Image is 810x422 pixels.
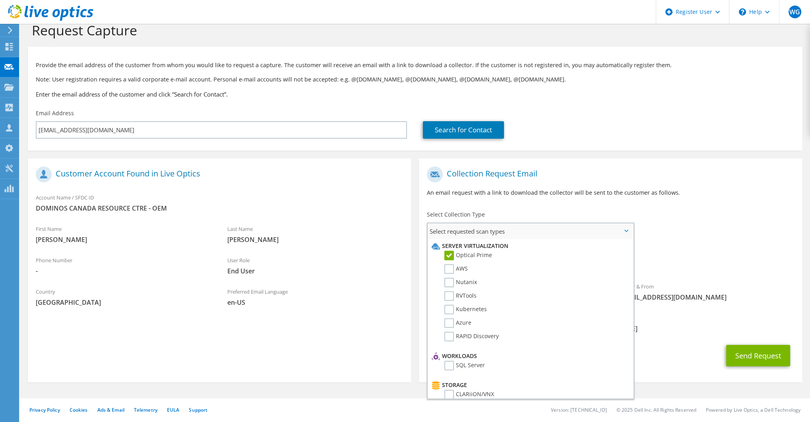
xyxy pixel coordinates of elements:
[97,407,124,413] a: Ads & Email
[29,407,60,413] a: Privacy Policy
[227,298,403,307] span: en-US
[444,278,477,287] label: Nutanix
[618,293,794,302] span: [EMAIL_ADDRESS][DOMAIN_NAME]
[36,75,794,84] p: Note: User registration requires a valid corporate e-mail account. Personal e-mail accounts will ...
[430,351,629,361] li: Workloads
[789,6,801,18] span: WG
[36,267,211,275] span: -
[227,267,403,275] span: End User
[616,407,696,413] li: © 2025 Dell Inc. All Rights Reserved
[444,361,485,370] label: SQL Server
[444,390,494,399] label: CLARiiON/VNX
[32,22,794,39] h1: Request Capture
[444,291,477,301] label: RVTools
[427,188,794,197] p: An email request with a link to download the collector will be sent to the customer as follows.
[219,221,411,248] div: Last Name
[419,310,802,337] div: CC & Reply To
[28,252,219,279] div: Phone Number
[219,283,411,311] div: Preferred Email Language
[28,221,219,248] div: First Name
[134,407,157,413] a: Telemetry
[36,61,794,70] p: Provide the email address of the customer from whom you would like to request a capture. The cust...
[444,332,499,341] label: RAPID Discovery
[444,251,492,260] label: Optical Prime
[419,278,610,306] div: To
[428,223,633,239] span: Select requested scan types
[430,380,629,390] li: Storage
[427,211,485,219] label: Select Collection Type
[551,407,607,413] li: Version: [TECHNICAL_ID]
[36,298,211,307] span: [GEOGRAPHIC_DATA]
[189,407,207,413] a: Support
[36,166,399,182] h1: Customer Account Found in Live Optics
[739,8,746,15] svg: \n
[726,345,790,366] button: Send Request
[36,204,403,213] span: DOMINOS CANADA RESOURCE CTRE - OEM
[444,318,471,328] label: Azure
[610,278,802,306] div: Sender & From
[444,264,468,274] label: AWS
[423,121,504,139] a: Search for Contact
[28,189,411,217] div: Account Name / SFDC ID
[427,166,790,182] h1: Collection Request Email
[70,407,88,413] a: Cookies
[227,235,403,244] span: [PERSON_NAME]
[36,109,74,117] label: Email Address
[430,241,629,251] li: Server Virtualization
[36,235,211,244] span: [PERSON_NAME]
[419,242,802,274] div: Requested Collections
[167,407,179,413] a: EULA
[219,252,411,279] div: User Role
[36,90,794,99] h3: Enter the email address of the customer and click “Search for Contact”.
[444,305,487,314] label: Kubernetes
[706,407,800,413] li: Powered by Live Optics, a Dell Technology
[28,283,219,311] div: Country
